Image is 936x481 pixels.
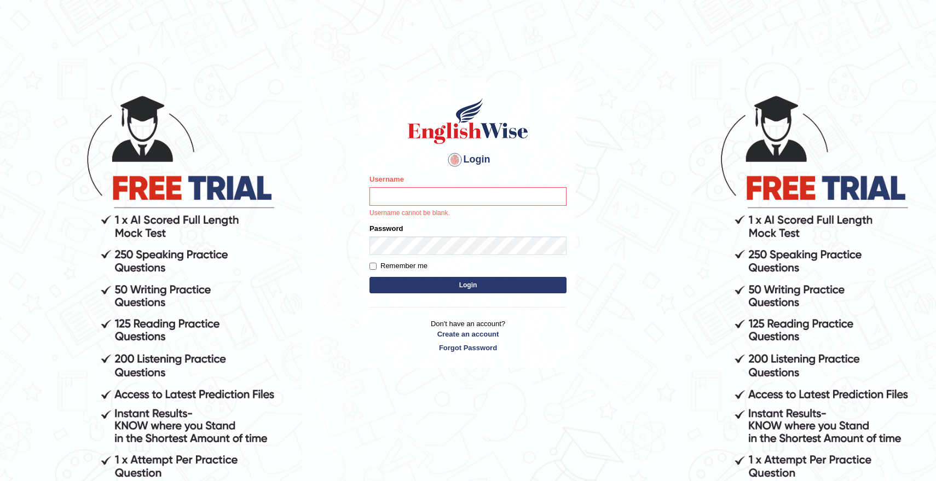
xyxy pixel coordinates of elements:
[369,318,567,352] p: Don't have an account?
[369,260,427,271] label: Remember me
[369,263,377,270] input: Remember me
[369,277,567,293] button: Login
[369,174,404,184] label: Username
[406,96,530,146] img: Logo of English Wise sign in for intelligent practice with AI
[369,208,567,218] p: Username cannot be blank.
[369,223,403,234] label: Password
[369,329,567,339] a: Create an account
[369,151,567,169] h4: Login
[369,343,567,353] a: Forgot Password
